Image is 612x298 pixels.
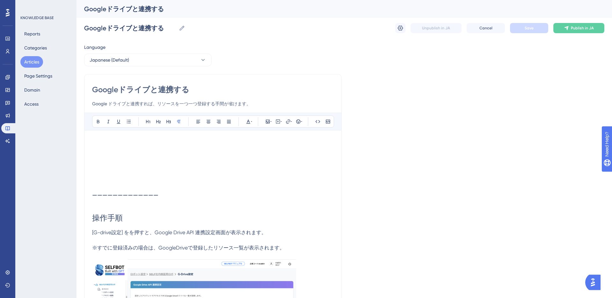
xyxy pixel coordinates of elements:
button: Categories [20,42,51,54]
span: 操作手順 [92,213,123,222]
button: Access [20,98,42,110]
button: Page Settings [20,70,56,82]
button: Unpublish in JA [411,23,462,33]
button: Reports [20,28,44,40]
span: ーーーーーーーーーーーーー [92,192,158,198]
button: Japanese (Default) [84,54,212,66]
input: Article Title [92,85,334,95]
span: Cancel [479,26,492,31]
iframe: UserGuiding AI Assistant Launcher [585,273,604,292]
button: Save [510,23,548,33]
span: Language [84,43,106,51]
span: Save [525,26,534,31]
span: ※すでに登録済みの場合は、GoogleDriveで登録したリソース一覧が表示されます。 [92,245,285,251]
div: KNOWLEDGE BASE [20,15,54,20]
span: Publish in JA [571,26,594,31]
span: Unpublish in JA [422,26,450,31]
span: Need Help? [15,2,40,9]
div: Googleドライブと連携する [84,4,588,13]
button: Articles [20,56,43,68]
button: Domain [20,84,44,96]
span: Japanese (Default) [90,56,129,64]
button: Cancel [467,23,505,33]
button: Publish in JA [553,23,604,33]
span: [G-drive設定] をを押すと、Google Drive API 連携設定画面が表示されます。 [92,229,266,235]
input: Article Description [92,100,334,108]
input: Article Name [84,24,176,33]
